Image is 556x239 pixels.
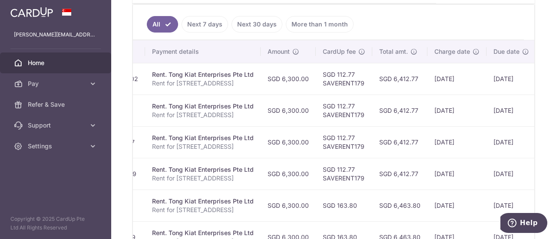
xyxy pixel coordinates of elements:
[500,213,547,235] iframe: Opens a widget where you can find more information
[316,158,372,190] td: SGD 112.77 SAVERENT179
[316,126,372,158] td: SGD 112.77 SAVERENT179
[323,47,356,56] span: CardUp fee
[372,190,427,221] td: SGD 6,463.80
[14,30,97,39] p: [PERSON_NAME][EMAIL_ADDRESS][DOMAIN_NAME]
[316,63,372,95] td: SGD 112.77 SAVERENT179
[28,142,85,151] span: Settings
[28,59,85,67] span: Home
[261,63,316,95] td: SGD 6,300.00
[152,197,254,206] div: Rent. Tong Kiat Enterprises Pte Ltd
[28,121,85,130] span: Support
[268,47,290,56] span: Amount
[486,95,536,126] td: [DATE]
[379,47,408,56] span: Total amt.
[434,47,470,56] span: Charge date
[152,134,254,142] div: Rent. Tong Kiat Enterprises Pte Ltd
[10,7,53,17] img: CardUp
[316,190,372,221] td: SGD 163.80
[232,16,282,33] a: Next 30 days
[152,174,254,183] p: Rent for [STREET_ADDRESS]
[427,95,486,126] td: [DATE]
[145,40,261,63] th: Payment details
[152,70,254,79] div: Rent. Tong Kiat Enterprises Pte Ltd
[261,190,316,221] td: SGD 6,300.00
[316,95,372,126] td: SGD 112.77 SAVERENT179
[152,79,254,88] p: Rent for [STREET_ADDRESS]
[427,158,486,190] td: [DATE]
[152,111,254,119] p: Rent for [STREET_ADDRESS]
[147,16,178,33] a: All
[152,165,254,174] div: Rent. Tong Kiat Enterprises Pte Ltd
[493,47,520,56] span: Due date
[427,126,486,158] td: [DATE]
[286,16,354,33] a: More than 1 month
[372,126,427,158] td: SGD 6,412.77
[427,190,486,221] td: [DATE]
[486,126,536,158] td: [DATE]
[28,100,85,109] span: Refer & Save
[372,63,427,95] td: SGD 6,412.77
[372,158,427,190] td: SGD 6,412.77
[152,142,254,151] p: Rent for [STREET_ADDRESS]
[152,206,254,214] p: Rent for [STREET_ADDRESS]
[152,229,254,237] div: Rent. Tong Kiat Enterprises Pte Ltd
[261,95,316,126] td: SGD 6,300.00
[427,63,486,95] td: [DATE]
[261,158,316,190] td: SGD 6,300.00
[261,126,316,158] td: SGD 6,300.00
[486,63,536,95] td: [DATE]
[182,16,228,33] a: Next 7 days
[372,95,427,126] td: SGD 6,412.77
[486,158,536,190] td: [DATE]
[486,190,536,221] td: [DATE]
[152,102,254,111] div: Rent. Tong Kiat Enterprises Pte Ltd
[28,79,85,88] span: Pay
